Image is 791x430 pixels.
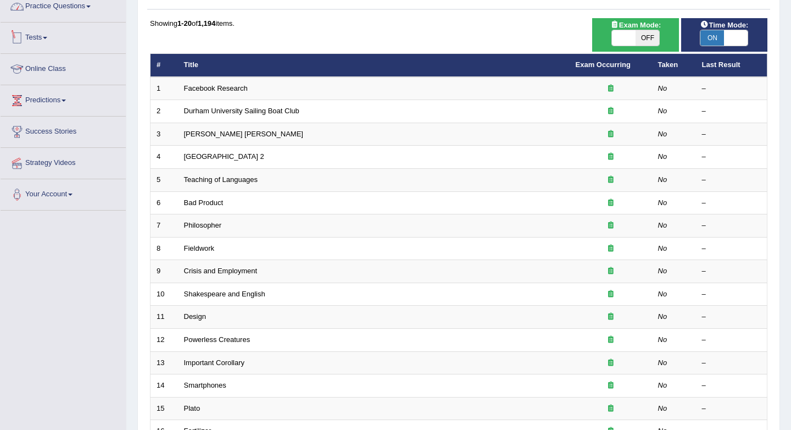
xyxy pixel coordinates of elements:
div: Show exams occurring in exams [592,18,678,52]
td: 11 [151,306,178,329]
td: 9 [151,260,178,283]
div: – [702,152,761,162]
a: Strategy Videos [1,148,126,175]
a: Bad Product [184,199,224,207]
em: No [658,199,667,207]
td: 5 [151,169,178,192]
a: Plato [184,404,200,412]
a: Durham University Sailing Boat Club [184,107,299,115]
td: 1 [151,77,178,100]
th: Last Result [696,54,767,77]
th: Title [178,54,570,77]
div: – [702,175,761,185]
a: Tests [1,23,126,50]
th: # [151,54,178,77]
em: No [658,335,667,344]
div: Exam occurring question [576,404,646,414]
div: Exam occurring question [576,289,646,300]
b: 1-20 [177,19,192,27]
td: 13 [151,351,178,374]
span: OFF [636,30,659,46]
a: Predictions [1,85,126,113]
div: Exam occurring question [576,129,646,140]
a: Crisis and Employment [184,267,258,275]
b: 1,194 [198,19,216,27]
a: Shakespeare and English [184,290,265,298]
a: Fieldwork [184,244,215,252]
div: Exam occurring question [576,244,646,254]
td: 4 [151,146,178,169]
a: Success Stories [1,117,126,144]
a: Smartphones [184,381,226,389]
a: Facebook Research [184,84,248,92]
div: – [702,266,761,277]
em: No [658,244,667,252]
td: 8 [151,237,178,260]
a: Online Class [1,54,126,81]
div: – [702,335,761,345]
a: Philosopher [184,221,222,229]
a: Teaching of Languages [184,175,258,184]
em: No [658,404,667,412]
div: – [702,220,761,231]
div: Showing of items. [150,18,767,29]
a: Important Corollary [184,359,245,367]
div: Exam occurring question [576,312,646,322]
a: Your Account [1,179,126,207]
span: Time Mode: [695,19,753,31]
div: – [702,289,761,300]
div: – [702,129,761,140]
td: 2 [151,100,178,123]
a: Design [184,312,206,321]
em: No [658,152,667,161]
a: Powerless Creatures [184,335,250,344]
em: No [658,381,667,389]
em: No [658,290,667,298]
span: ON [700,30,724,46]
em: No [658,221,667,229]
div: – [702,358,761,368]
a: [PERSON_NAME] [PERSON_NAME] [184,130,303,138]
div: Exam occurring question [576,266,646,277]
div: Exam occurring question [576,106,646,117]
a: Exam Occurring [576,60,631,69]
td: 6 [151,191,178,214]
div: – [702,381,761,391]
em: No [658,312,667,321]
td: 10 [151,283,178,306]
em: No [658,359,667,367]
div: Exam occurring question [576,335,646,345]
td: 3 [151,123,178,146]
td: 7 [151,214,178,238]
div: Exam occurring question [576,175,646,185]
div: Exam occurring question [576,358,646,368]
div: – [702,404,761,414]
em: No [658,267,667,275]
div: Exam occurring question [576,198,646,208]
div: – [702,198,761,208]
a: [GEOGRAPHIC_DATA] 2 [184,152,264,161]
div: Exam occurring question [576,84,646,94]
span: Exam Mode: [606,19,665,31]
div: – [702,312,761,322]
em: No [658,175,667,184]
div: Exam occurring question [576,381,646,391]
div: Exam occurring question [576,220,646,231]
td: 14 [151,374,178,398]
div: Exam occurring question [576,152,646,162]
em: No [658,107,667,115]
div: – [702,106,761,117]
td: 15 [151,397,178,420]
th: Taken [652,54,696,77]
td: 12 [151,328,178,351]
div: – [702,244,761,254]
em: No [658,130,667,138]
em: No [658,84,667,92]
div: – [702,84,761,94]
